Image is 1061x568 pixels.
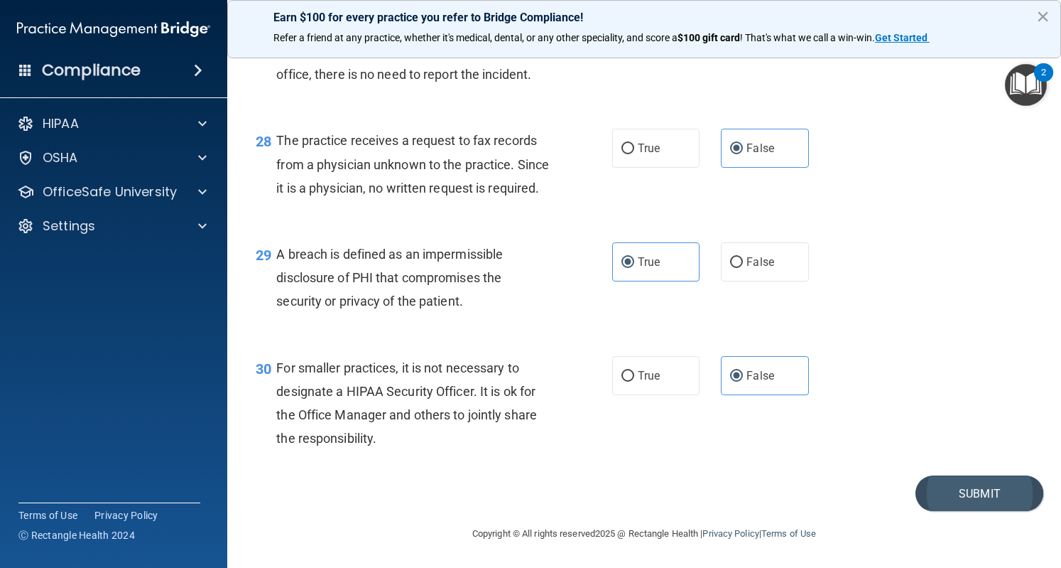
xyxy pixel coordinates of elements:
[621,257,634,268] input: True
[638,141,660,155] span: True
[746,369,774,382] span: False
[273,32,678,43] span: Refer a friend at any practice, whether it's medical, dental, or any other speciality, and score a
[761,528,816,539] a: Terms of Use
[1036,5,1050,28] button: Close
[276,133,549,195] span: The practice receives a request to fax records from a physician unknown to the practice. Since it...
[43,115,79,132] p: HIPAA
[256,133,271,150] span: 28
[276,360,537,446] span: For smaller practices, it is not necessary to designate a HIPAA Security Officer. It is ok for th...
[18,508,77,523] a: Terms of Use
[256,247,271,264] span: 29
[730,257,743,268] input: False
[1005,64,1047,106] button: Open Resource Center, 2 new notifications
[621,371,634,382] input: True
[17,15,210,43] img: PMB logo
[730,144,743,154] input: False
[746,141,774,155] span: False
[730,371,743,382] input: False
[256,360,271,377] span: 30
[17,115,207,132] a: HIPAA
[43,218,95,235] p: Settings
[17,183,207,200] a: OfficeSafe University
[18,528,135,542] span: Ⓒ Rectangle Health 2024
[276,247,503,309] span: A breach is defined as an impermissible disclosure of PHI that compromises the security or privac...
[740,32,875,43] span: ! That's what we call a win-win.
[385,511,903,557] div: Copyright © All rights reserved 2025 @ Rectangle Health | |
[17,218,207,235] a: Settings
[43,183,177,200] p: OfficeSafe University
[638,369,660,382] span: True
[746,255,774,269] span: False
[94,508,158,523] a: Privacy Policy
[42,60,141,80] h4: Compliance
[273,11,1015,24] p: Earn $100 for every practice you refer to Bridge Compliance!
[621,144,634,154] input: True
[915,476,1043,512] button: Submit
[1041,73,1046,91] div: 2
[43,149,78,166] p: OSHA
[638,255,660,269] span: True
[678,32,740,43] strong: $100 gift card
[875,32,927,43] strong: Get Started
[17,149,207,166] a: OSHA
[875,32,930,43] a: Get Started
[702,528,758,539] a: Privacy Policy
